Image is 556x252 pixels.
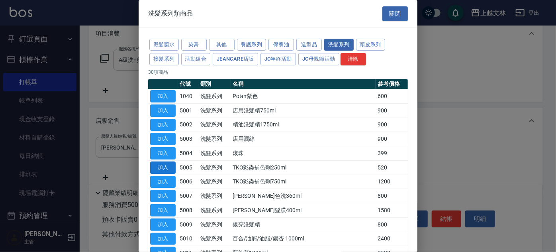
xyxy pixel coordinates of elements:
[198,79,231,89] th: 類別
[150,190,176,202] button: 加入
[198,89,231,104] td: 洗髮系列
[382,6,408,21] button: 關閉
[376,79,408,89] th: 參考價格
[150,233,176,245] button: 加入
[231,175,376,189] td: TKO彩染補色劑750ml
[178,232,198,246] td: 5010
[178,118,198,132] td: 5002
[231,189,376,203] td: [PERSON_NAME]色洗360ml
[231,146,376,161] td: 滾珠
[198,132,231,146] td: 洗髮系列
[178,189,198,203] td: 5007
[231,79,376,89] th: 名稱
[148,10,193,18] span: 洗髮系列類商品
[356,39,386,51] button: 頭皮系列
[178,160,198,175] td: 5005
[376,189,408,203] td: 800
[198,175,231,189] td: 洗髮系列
[150,176,176,188] button: 加入
[268,39,294,51] button: 保養油
[376,89,408,104] td: 600
[298,53,339,65] button: JC母親節活動
[231,203,376,218] td: [PERSON_NAME]髮膜400ml
[178,89,198,104] td: 1040
[231,160,376,175] td: TKO彩染補色劑250ml
[231,118,376,132] td: 精油洗髮精1750ml
[150,90,176,102] button: 加入
[150,119,176,131] button: 加入
[148,69,408,76] p: 30 項商品
[149,39,179,51] button: 燙髮藥水
[198,232,231,246] td: 洗髮系列
[376,217,408,232] td: 800
[231,103,376,118] td: 店用洗髮精750ml
[178,132,198,146] td: 5003
[150,161,176,174] button: 加入
[178,146,198,161] td: 5004
[178,175,198,189] td: 5006
[376,203,408,218] td: 1580
[150,219,176,231] button: 加入
[231,89,376,104] td: Polan紫色
[376,118,408,132] td: 900
[150,133,176,145] button: 加入
[324,39,354,51] button: 洗髮系列
[231,132,376,146] td: 店用潤絲
[376,160,408,175] td: 520
[341,53,366,65] button: 清除
[198,103,231,118] td: 洗髮系列
[198,203,231,218] td: 洗髮系列
[231,217,376,232] td: 銀亮洗髮精
[376,132,408,146] td: 900
[296,39,322,51] button: 造型品
[231,232,376,246] td: 百合/油屑/油脂/銀杏 1000ml
[150,104,176,117] button: 加入
[150,204,176,217] button: 加入
[198,189,231,203] td: 洗髮系列
[376,175,408,189] td: 1200
[376,146,408,161] td: 399
[178,103,198,118] td: 5001
[150,147,176,159] button: 加入
[198,217,231,232] td: 洗髮系列
[178,79,198,89] th: 代號
[149,53,179,65] button: 接髮系列
[209,39,235,51] button: 其他
[237,39,266,51] button: 養護系列
[376,232,408,246] td: 2400
[198,160,231,175] td: 洗髮系列
[178,217,198,232] td: 5009
[376,103,408,118] td: 900
[198,146,231,161] td: 洗髮系列
[181,39,207,51] button: 染膏
[213,53,258,65] button: JeanCare店販
[178,203,198,218] td: 5008
[181,53,211,65] button: 活動組合
[198,118,231,132] td: 洗髮系列
[260,53,296,65] button: JC年終活動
